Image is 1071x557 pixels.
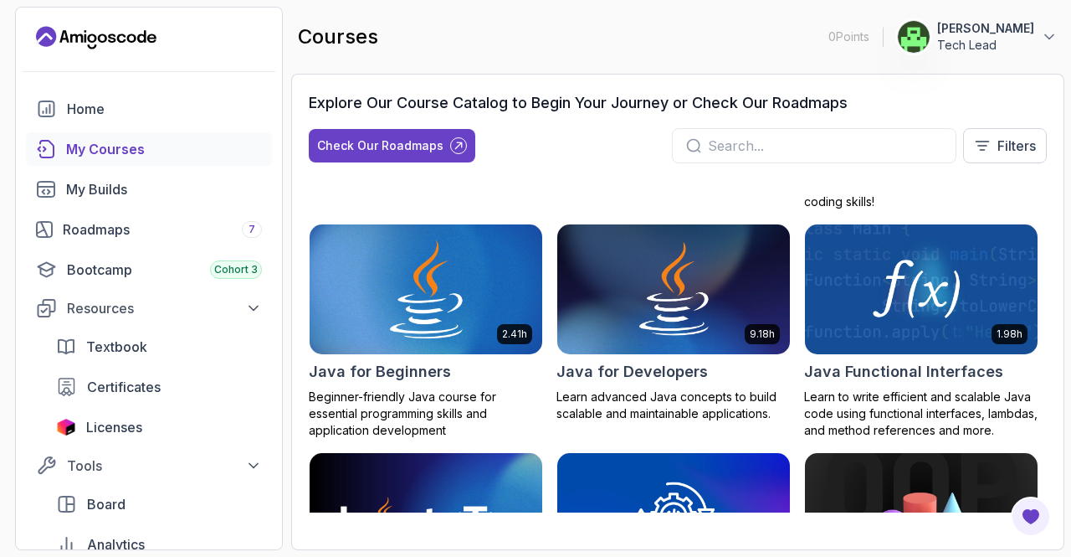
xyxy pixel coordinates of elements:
[804,389,1038,439] p: Learn to write efficient and scalable Java code using functional interfaces, lambdas, and method ...
[997,327,1022,341] p: 1.98h
[1011,497,1051,537] button: Open Feedback Button
[556,389,791,422] p: Learn advanced Java concepts to build scalable and maintainable applications.
[56,419,76,436] img: jetbrains icon
[26,451,272,481] button: Tools
[67,298,262,318] div: Resources
[937,37,1034,54] p: Tech Lead
[298,23,378,50] h2: courses
[66,179,262,199] div: My Builds
[249,223,255,236] span: 7
[26,92,272,126] a: home
[214,263,258,276] span: Cohort 3
[46,410,272,444] a: licenses
[36,24,156,51] a: Landing page
[63,219,262,240] div: Roadmaps
[86,337,147,357] span: Textbook
[87,377,161,397] span: Certificates
[87,494,126,514] span: Board
[556,360,708,384] h2: Java for Developers
[46,330,272,364] a: textbook
[87,534,145,554] span: Analytics
[66,139,262,159] div: My Courses
[309,389,543,439] p: Beginner-friendly Java course for essential programming skills and application development
[557,224,790,355] img: Java for Developers card
[67,456,262,476] div: Tools
[26,132,272,166] a: courses
[804,224,1038,440] a: Java Functional Interfaces card1.98hJava Functional InterfacesLearn to write efficient and scalab...
[26,173,272,206] a: builds
[898,21,930,53] img: user profile image
[26,253,272,286] a: bootcamp
[26,213,272,246] a: roadmaps
[309,91,848,115] h3: Explore Our Course Catalog to Begin Your Journey or Check Our Roadmaps
[502,327,527,341] p: 2.41h
[997,136,1036,156] p: Filters
[309,360,451,384] h2: Java for Beginners
[46,370,272,404] a: certificates
[309,129,475,162] button: Check Our Roadmaps
[46,487,272,521] a: board
[67,260,262,280] div: Bootcamp
[804,360,1003,384] h2: Java Functional Interfaces
[708,136,942,156] input: Search...
[26,293,272,323] button: Resources
[556,224,791,423] a: Java for Developers card9.18hJava for DevelopersLearn advanced Java concepts to build scalable an...
[67,99,262,119] div: Home
[897,20,1058,54] button: user profile image[PERSON_NAME]Tech Lead
[750,327,775,341] p: 9.18h
[828,28,869,45] p: 0 Points
[304,221,548,358] img: Java for Beginners card
[86,417,142,437] span: Licenses
[309,224,543,440] a: Java for Beginners card2.41hJava for BeginnersBeginner-friendly Java course for essential program...
[317,137,443,154] div: Check Our Roadmaps
[937,20,1034,37] p: [PERSON_NAME]
[805,224,1038,355] img: Java Functional Interfaces card
[963,128,1047,163] button: Filters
